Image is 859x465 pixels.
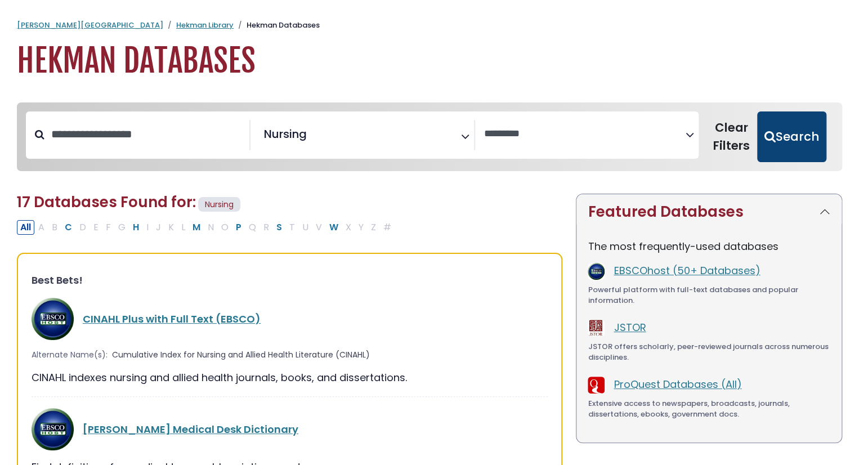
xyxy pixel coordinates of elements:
a: CINAHL Plus with Full Text (EBSCO) [83,312,261,326]
span: 17 Databases Found for: [17,192,196,212]
button: Filter Results S [273,220,285,235]
button: Filter Results W [326,220,342,235]
button: Filter Results H [129,220,142,235]
button: All [17,220,34,235]
button: Filter Results C [61,220,75,235]
span: Alternate Name(s): [32,349,108,361]
textarea: Search [309,132,317,144]
a: [PERSON_NAME][GEOGRAPHIC_DATA] [17,20,163,30]
nav: Search filters [17,102,842,171]
p: The most frequently-used databases [588,239,830,254]
span: Cumulative Index for Nursing and Allied Health Literature (CINAHL) [112,349,370,361]
div: Extensive access to newspapers, broadcasts, journals, dissertations, ebooks, government docs. [588,398,830,420]
li: Nursing [260,126,307,142]
button: Filter Results M [189,220,204,235]
button: Filter Results P [232,220,245,235]
div: Powerful platform with full-text databases and popular information. [588,284,830,306]
a: EBSCOhost (50+ Databases) [614,263,760,278]
a: ProQuest Databases (All) [614,377,741,391]
nav: breadcrumb [17,20,842,31]
textarea: Search [484,128,686,140]
span: Nursing [264,126,307,142]
li: Hekman Databases [234,20,320,31]
a: JSTOR [614,320,646,334]
span: Nursing [198,197,240,212]
button: Featured Databases [576,194,842,230]
h3: Best Bets! [32,274,548,287]
div: CINAHL indexes nursing and allied health journals, books, and dissertations. [32,370,548,385]
div: Alpha-list to filter by first letter of database name [17,220,396,234]
button: Submit for Search Results [757,111,826,162]
a: Hekman Library [176,20,234,30]
a: [PERSON_NAME] Medical Desk Dictionary [83,422,298,436]
h1: Hekman Databases [17,42,842,80]
div: JSTOR offers scholarly, peer-reviewed journals across numerous disciplines. [588,341,830,363]
button: Clear Filters [705,111,757,162]
input: Search database by title or keyword [44,125,249,144]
